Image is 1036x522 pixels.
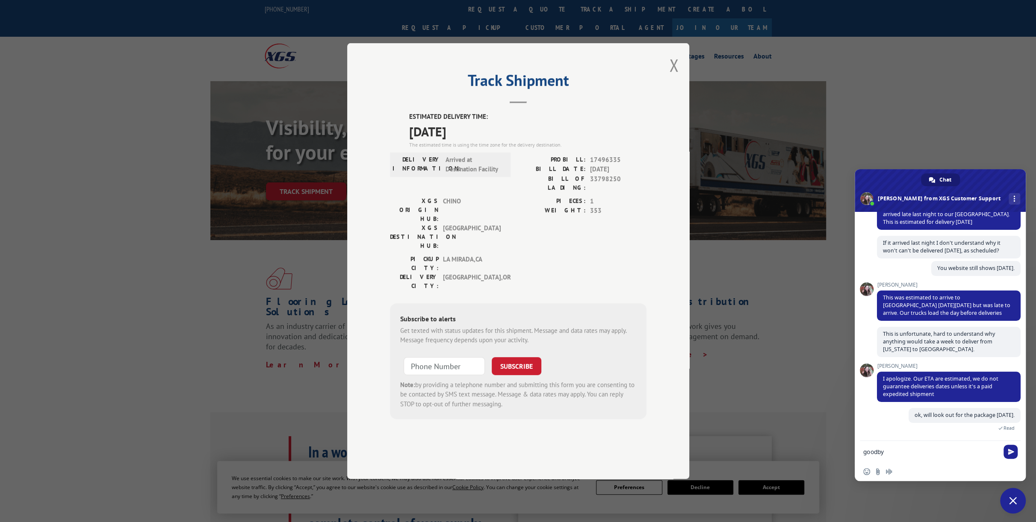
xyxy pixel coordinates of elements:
[1009,193,1020,205] div: More channels
[518,174,586,192] label: BILL OF LADING:
[400,326,636,345] div: Get texted with status updates for this shipment. Message and data rates may apply. Message frequ...
[883,239,1001,254] span: If it arrived last night I don't understand why it won't can't be delivered [DATE], as scheduled?
[883,294,1010,317] span: This was estimated to arrive to [GEOGRAPHIC_DATA] [DATE][DATE] but was late to arrive. Our trucks...
[1000,488,1026,513] div: Close chat
[590,155,646,165] span: 17496335
[443,223,500,250] span: [GEOGRAPHIC_DATA]
[883,330,995,353] span: This is unfortunate, hard to understand why anything would take a week to deliver from [US_STATE]...
[915,411,1015,419] span: ok, will look out for the package [DATE].
[885,468,892,475] span: Audio message
[409,141,646,149] div: The estimated time is using the time zone for the delivery destination.
[518,196,586,206] label: PIECES:
[400,380,636,409] div: by providing a telephone number and submitting this form you are consenting to be contacted by SM...
[400,381,415,389] strong: Note:
[518,164,586,174] label: BILL DATE:
[492,357,541,375] button: SUBSCRIBE
[590,164,646,174] span: [DATE]
[863,468,870,475] span: Insert an emoji
[443,273,500,290] span: [GEOGRAPHIC_DATA] , OR
[1004,425,1015,431] span: Read
[445,155,503,174] span: Arrived at Destination Facility
[939,173,951,186] span: Chat
[390,255,438,273] label: PICKUP CITY:
[883,203,1010,226] span: PRO# 17496335 is not out for delivery [DATE], this arrived late last night to our [GEOGRAPHIC_DAT...
[443,196,500,223] span: CHINO
[409,122,646,141] span: [DATE]
[393,155,441,174] label: DELIVERY INFORMATION:
[1004,445,1018,459] span: Send
[390,196,438,223] label: XGS ORIGIN HUB:
[390,223,438,250] label: XGS DESTINATION HUB:
[404,357,485,375] input: Phone Number
[590,174,646,192] span: 33798250
[443,255,500,273] span: LA MIRADA , CA
[937,264,1015,272] span: You website still shows [DATE].
[518,155,586,165] label: PROBILL:
[409,112,646,122] label: ESTIMATED DELIVERY TIME:
[669,54,679,76] button: Close modal
[921,173,960,186] div: Chat
[400,314,636,326] div: Subscribe to alerts
[883,375,998,398] span: I apologize. Our ETA are estimated, we do not guarantee deliveries dates unless it's a paid exped...
[877,282,1021,288] span: [PERSON_NAME]
[590,206,646,216] span: 353
[874,468,881,475] span: Send a file
[863,448,998,456] textarea: Compose your message...
[590,196,646,206] span: 1
[390,273,438,290] label: DELIVERY CITY:
[390,74,646,91] h2: Track Shipment
[518,206,586,216] label: WEIGHT:
[877,363,1021,369] span: [PERSON_NAME]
